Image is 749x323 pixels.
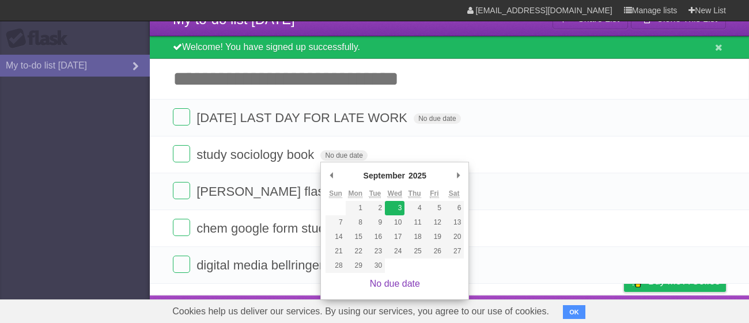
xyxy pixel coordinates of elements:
button: 19 [425,230,444,244]
a: Developers [509,298,555,320]
a: Privacy [609,298,639,320]
button: 23 [365,244,385,259]
button: 25 [404,244,424,259]
button: 12 [425,215,444,230]
button: 6 [444,201,464,215]
button: 26 [425,244,444,259]
button: OK [563,305,585,319]
a: No due date [370,279,420,288]
span: Buy me a coffee [648,271,720,291]
button: 30 [365,259,385,273]
button: 5 [425,201,444,215]
span: [DATE] LAST DAY FOR LATE WORK [196,111,410,125]
button: 29 [346,259,365,273]
button: 8 [346,215,365,230]
button: 14 [326,230,345,244]
button: 21 [326,244,345,259]
a: About [471,298,495,320]
button: 28 [326,259,345,273]
abbr: Monday [348,189,362,198]
abbr: Thursday [408,189,421,198]
label: Done [173,145,190,162]
abbr: Saturday [449,189,460,198]
abbr: Tuesday [369,189,381,198]
span: Cookies help us deliver our services. By using our services, you agree to our use of cookies. [161,300,561,323]
button: 11 [404,215,424,230]
span: study sociology book [196,147,317,162]
label: Done [173,108,190,126]
label: Done [173,219,190,236]
button: 16 [365,230,385,244]
div: Welcome! You have signed up successfully. [150,36,749,59]
button: 3 [385,201,404,215]
button: Previous Month [326,167,337,184]
a: Terms [570,298,595,320]
button: 27 [444,244,464,259]
button: 22 [346,244,365,259]
button: 4 [404,201,424,215]
button: 18 [404,230,424,244]
span: digital media bellringer [196,258,326,272]
button: 9 [365,215,385,230]
div: 2025 [407,167,428,184]
button: 7 [326,215,345,230]
button: 15 [346,230,365,244]
abbr: Sunday [329,189,342,198]
span: No due date [414,113,460,124]
span: No due date [320,150,367,161]
button: Next Month [452,167,464,184]
div: September [362,167,407,184]
label: Done [173,256,190,273]
button: 2 [365,201,385,215]
span: chem google form study guide [196,221,369,235]
button: 24 [385,244,404,259]
button: 13 [444,215,464,230]
button: 10 [385,215,404,230]
button: 1 [346,201,365,215]
button: 20 [444,230,464,244]
a: Suggest a feature [653,298,726,320]
span: [PERSON_NAME] flash cards for vocab [196,184,424,199]
label: Done [173,182,190,199]
abbr: Friday [430,189,438,198]
abbr: Wednesday [388,189,402,198]
div: Flask [6,28,75,49]
button: 17 [385,230,404,244]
